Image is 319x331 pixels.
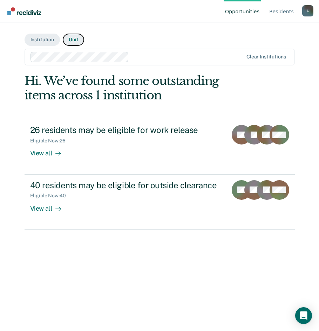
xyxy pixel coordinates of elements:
[302,5,313,16] div: A
[7,7,41,15] img: Recidiviz
[63,34,84,46] button: Unit
[143,210,176,216] div: Loading data...
[295,307,312,324] div: Open Intercom Messenger
[25,34,60,46] button: Institution
[302,5,313,16] button: Profile dropdown button
[246,54,286,60] div: Clear institutions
